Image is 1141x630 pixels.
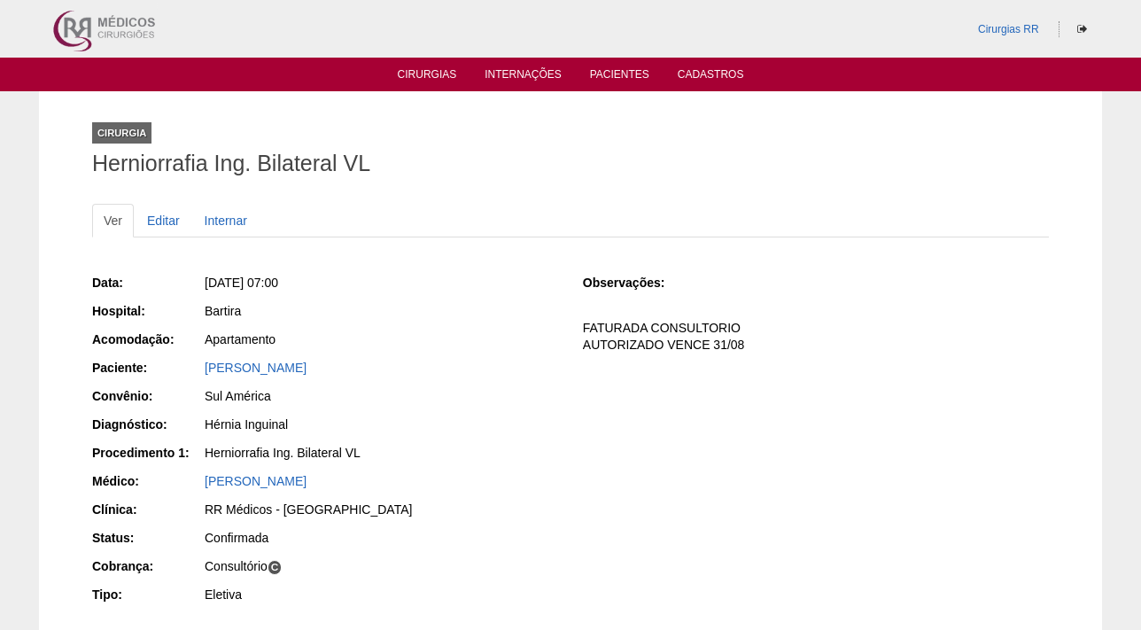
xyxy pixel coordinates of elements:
div: Eletiva [205,586,558,603]
div: Sul América [205,387,558,405]
div: Clínica: [92,501,203,518]
div: Bartira [205,302,558,320]
a: Pacientes [590,68,649,86]
a: Cadastros [678,68,744,86]
div: Apartamento [205,331,558,348]
span: C [268,560,283,575]
div: Data: [92,274,203,292]
div: Médico: [92,472,203,490]
a: Cirurgias RR [978,23,1039,35]
div: Cirurgia [92,122,151,144]
div: Hospital: [92,302,203,320]
span: [DATE] 07:00 [205,276,278,290]
div: Acomodação: [92,331,203,348]
p: FATURADA CONSULTORIO AUTORIZADO VENCE 31/08 [583,320,1049,354]
div: Herniorrafia Ing. Bilateral VL [205,444,558,462]
div: Cobrança: [92,557,203,575]
i: Sair [1077,24,1087,35]
a: Ver [92,204,134,237]
div: Status: [92,529,203,547]
a: [PERSON_NAME] [205,474,307,488]
a: Internações [485,68,562,86]
a: [PERSON_NAME] [205,361,307,375]
h1: Herniorrafia Ing. Bilateral VL [92,152,1049,175]
div: Procedimento 1: [92,444,203,462]
div: Observações: [583,274,694,292]
div: Convênio: [92,387,203,405]
div: Confirmada [205,529,558,547]
a: Editar [136,204,191,237]
div: RR Médicos - [GEOGRAPHIC_DATA] [205,501,558,518]
div: Consultório [205,557,558,575]
div: Paciente: [92,359,203,377]
div: Tipo: [92,586,203,603]
a: Cirurgias [398,68,457,86]
div: Diagnóstico: [92,416,203,433]
div: Hérnia Inguinal [205,416,558,433]
a: Internar [193,204,259,237]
